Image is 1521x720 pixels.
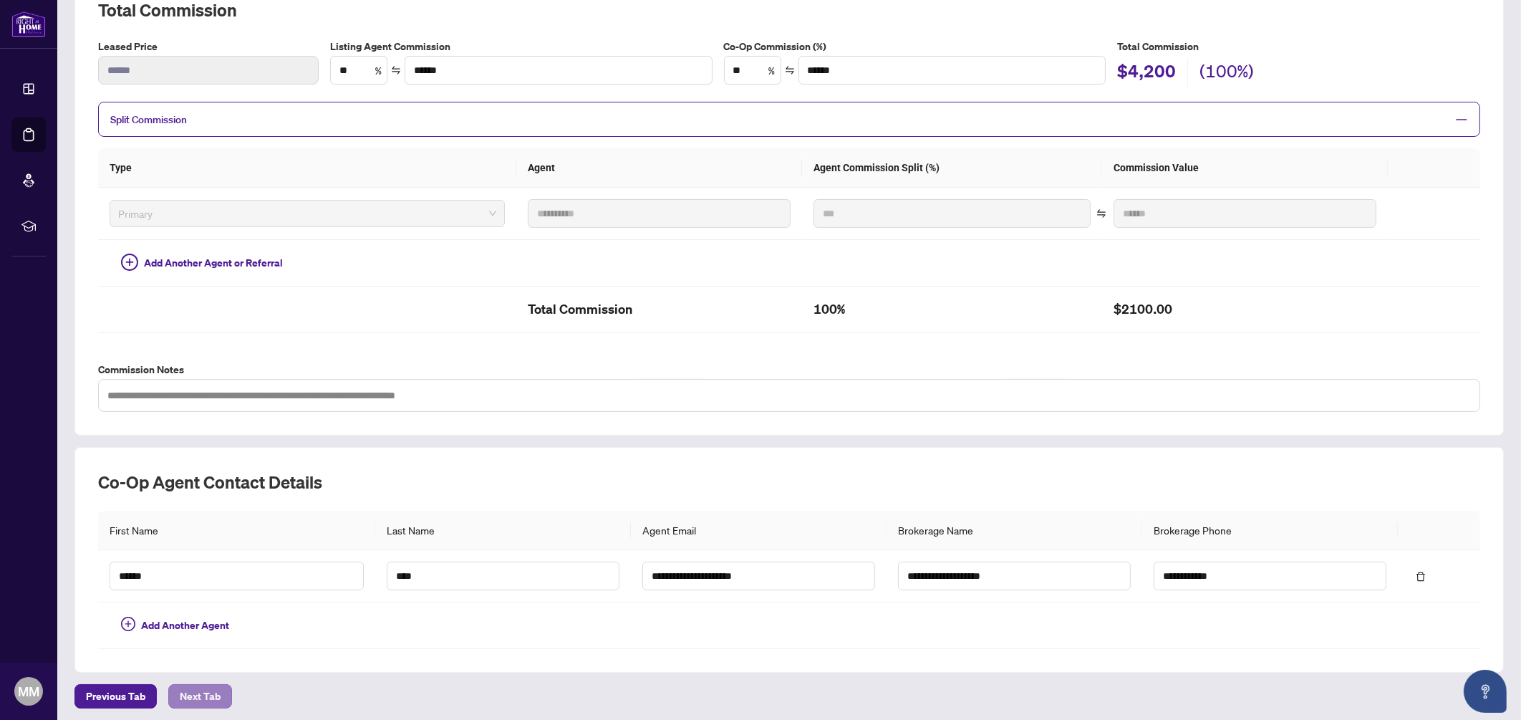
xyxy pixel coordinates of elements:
[1114,298,1376,321] h2: $2100.00
[785,65,795,75] span: swap
[121,254,138,271] span: plus-circle
[110,251,294,274] button: Add Another Agent or Referral
[86,685,145,708] span: Previous Tab
[98,39,319,54] label: Leased Price
[110,113,187,126] span: Split Commission
[391,65,401,75] span: swap
[98,148,516,188] th: Type
[144,255,283,271] span: Add Another Agent or Referral
[1102,148,1388,188] th: Commission Value
[887,511,1142,550] th: Brokerage Name
[1117,39,1480,54] h5: Total Commission
[516,148,802,188] th: Agent
[98,362,1480,378] label: Commission Notes
[11,11,46,37] img: logo
[1455,113,1468,126] span: minus
[724,39,1106,54] label: Co-Op Commission (%)
[375,511,631,550] th: Last Name
[98,102,1480,137] div: Split Commission
[168,684,232,709] button: Next Tab
[1142,511,1398,550] th: Brokerage Phone
[98,471,1480,494] h2: Co-op Agent Contact Details
[110,614,241,637] button: Add Another Agent
[1464,670,1507,713] button: Open asap
[118,203,496,224] span: Primary
[18,681,39,701] span: MM
[631,511,887,550] th: Agent Email
[813,298,1091,321] h2: 100%
[74,684,157,709] button: Previous Tab
[180,685,221,708] span: Next Tab
[1096,208,1106,219] span: swap
[1199,59,1254,87] h2: (100%)
[141,618,229,633] span: Add Another Agent
[121,617,135,631] span: plus-circle
[98,511,375,550] th: First Name
[528,298,791,321] h2: Total Commission
[1416,572,1426,582] span: delete
[802,148,1102,188] th: Agent Commission Split (%)
[1117,59,1176,87] h2: $4,200
[330,39,712,54] label: Listing Agent Commission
